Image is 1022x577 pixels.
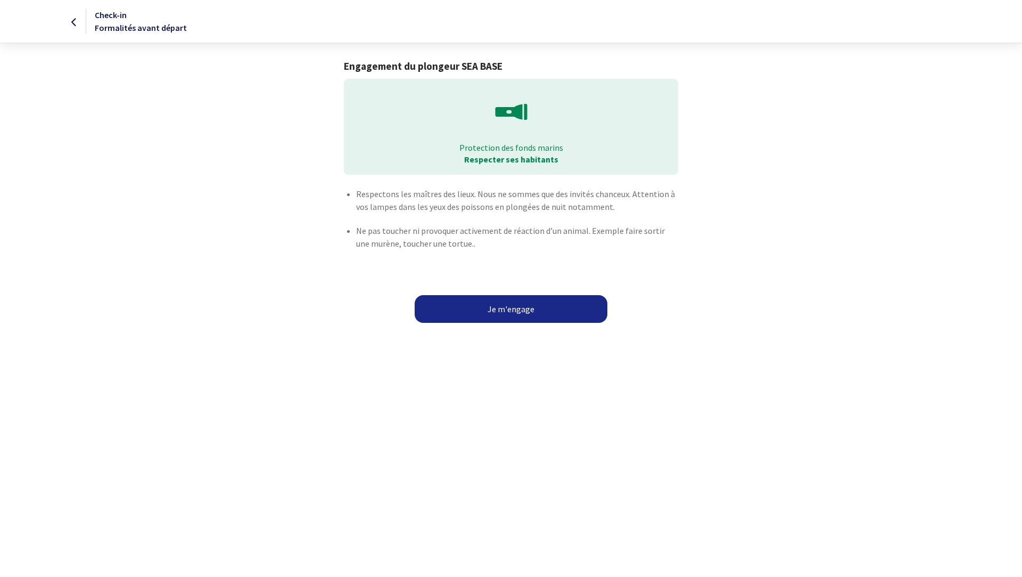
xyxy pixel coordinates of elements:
[351,142,670,153] p: Protection des fonds marins
[356,224,678,250] p: Ne pas toucher ni provoquer activement de réaction d’un animal. Exemple faire sortir une murène, ...
[95,10,187,33] span: Check-in Formalités avant départ
[344,60,678,72] h1: Engagement du plongeur SEA BASE
[356,188,678,213] p: Respectons les maîtres des lieux. Nous ne sommes que des invités chanceux. Attention à vos lampes...
[464,154,558,165] strong: Respecter ses habitants
[415,295,607,323] button: Je m'engage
